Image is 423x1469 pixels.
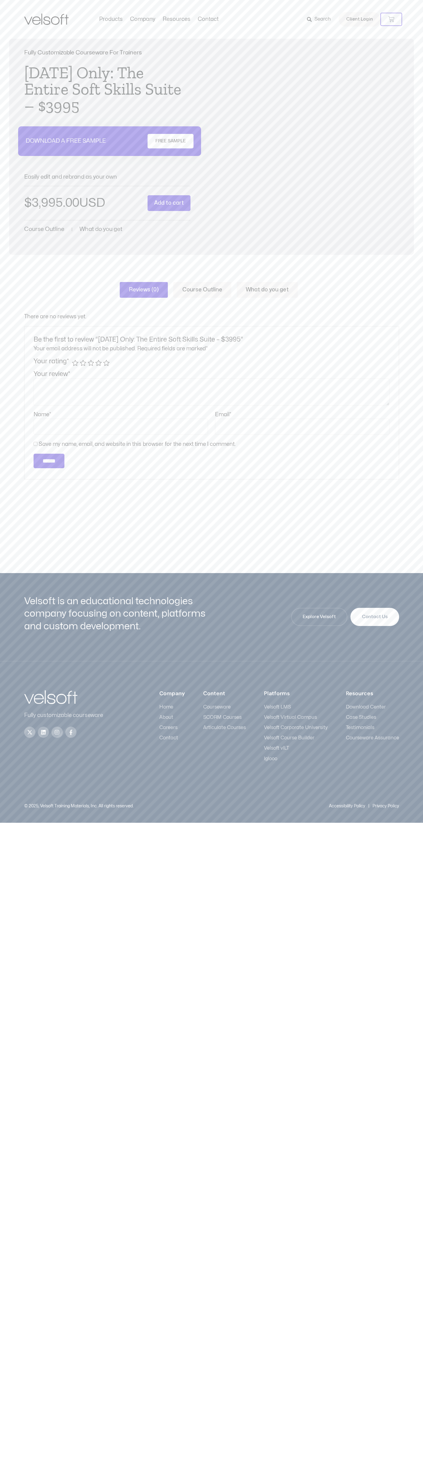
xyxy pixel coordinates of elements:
span: Courseware [203,704,231,710]
span: Home [159,704,173,710]
p: | [368,804,369,808]
a: About [159,715,185,720]
a: 4 of 5 stars [95,360,102,366]
p: Fully Customizable Courseware For Trainers [24,50,190,56]
bdi: 3,995.00 [24,197,79,209]
a: ProductsMenu Toggle [96,16,126,23]
span: About [159,715,173,720]
span: Download Center [346,704,386,710]
a: Careers [159,725,185,731]
a: 1 of 5 stars [72,360,79,366]
a: Courseware Assurance [346,735,399,741]
a: Velsoft Virtual Campus [264,715,328,720]
a: Case Studies [346,715,399,720]
label: Your rating [34,357,72,365]
h1: [DATE] Only: The Entire Soft Skills Suite – $3995 [24,65,190,114]
a: Accessibility Policy [329,804,365,808]
span: Client Login [346,15,373,23]
span: $ [24,197,32,209]
a: Explore Velsoft [291,608,347,626]
h3: Platforms [264,690,328,697]
span: Careers [159,725,177,731]
a: Search [307,14,335,24]
span: Testimonials [346,725,374,731]
a: Course Outline [173,282,231,298]
h3: Resources [346,690,399,697]
a: Course Outline [24,226,64,232]
a: Iglooo [264,756,328,762]
a: Download Center [346,704,399,710]
a: Articulate Courses [203,725,246,731]
span: FREE SAMPLE [155,138,186,145]
a: 2 of 5 stars [80,360,86,366]
span: Velsoft Course Builder [264,735,314,741]
span: Search [314,15,331,23]
p: © 2025, Velsoft Training Materials, Inc. All rights reserved. [24,804,134,808]
label: Email [215,410,245,419]
a: 3 of 5 stars [88,360,94,366]
label: Save my name, email, and website in this browser for the next time I comment. [39,442,236,447]
span: Case Studies [346,715,376,720]
span: Explore Velsoft [303,613,336,621]
p: Easily edit and rebrand as your own [24,174,190,180]
a: Home [159,704,185,710]
h3: Company [159,690,185,697]
span: SCORM Courses [203,715,242,720]
a: Contact Us [350,608,399,626]
img: Velsoft Training Materials [24,14,69,25]
a: Privacy Policy [373,804,399,808]
h2: Velsoft is an educational technologies company focusing on content, platforms and custom developm... [24,595,210,633]
p: Fully customizable courseware [24,711,113,719]
a: Velsoft LMS [264,704,328,710]
span: Your email address will not be published. [34,346,136,351]
a: What do you get [80,226,122,232]
span: Contact [159,735,178,741]
a: Testimonials [346,725,399,731]
a: ContactMenu Toggle [194,16,222,23]
label: Your review [34,371,73,377]
a: Velsoft Course Builder [264,735,328,741]
span: Contact Us [362,613,388,621]
a: Reviews (0) [120,282,168,298]
nav: Menu [96,16,222,23]
span: Velsoft vILT [264,745,289,751]
label: Name [34,410,64,419]
a: FREE SAMPLE [148,134,194,148]
span: Required fields are marked [137,346,208,351]
a: SCORM Courses [203,715,246,720]
a: Contact [159,735,185,741]
h3: Content [203,690,246,697]
a: 5 of 5 stars [103,360,110,366]
p: DOWNLOAD A FREE SAMPLE [26,138,106,144]
span: Velsoft Virtual Campus [264,715,317,720]
a: Velsoft Corporate University [264,725,328,731]
p: There are no reviews yet. [24,313,399,321]
a: What do you get [237,282,298,298]
span: Iglooo [264,756,277,762]
a: CompanyMenu Toggle [126,16,159,23]
a: Courseware [203,704,246,710]
a: Client Login [339,12,380,27]
span: Be the first to review “[DATE] Only: The Entire Soft Skills Suite – $3995” [34,336,243,343]
button: Add to cart [148,195,190,211]
a: Velsoft vILT [264,745,328,751]
span: Velsoft LMS [264,704,291,710]
a: ResourcesMenu Toggle [159,16,194,23]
